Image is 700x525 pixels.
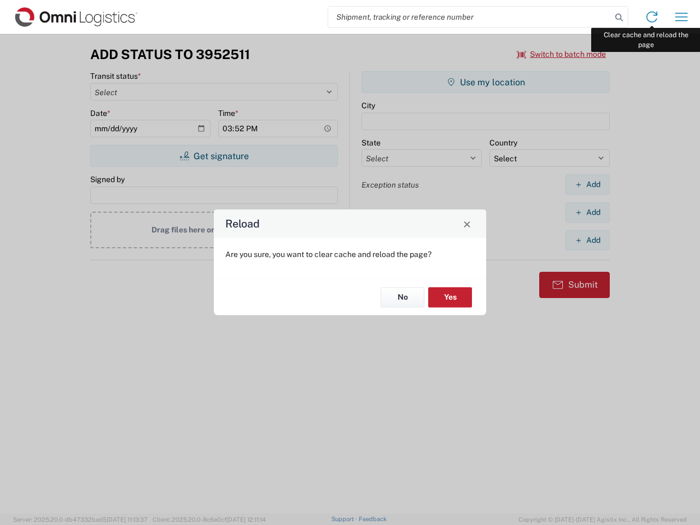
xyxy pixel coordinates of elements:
button: Yes [428,287,472,307]
p: Are you sure, you want to clear cache and reload the page? [225,249,475,259]
button: Close [459,216,475,231]
h4: Reload [225,216,260,232]
input: Shipment, tracking or reference number [328,7,611,27]
button: No [381,287,424,307]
